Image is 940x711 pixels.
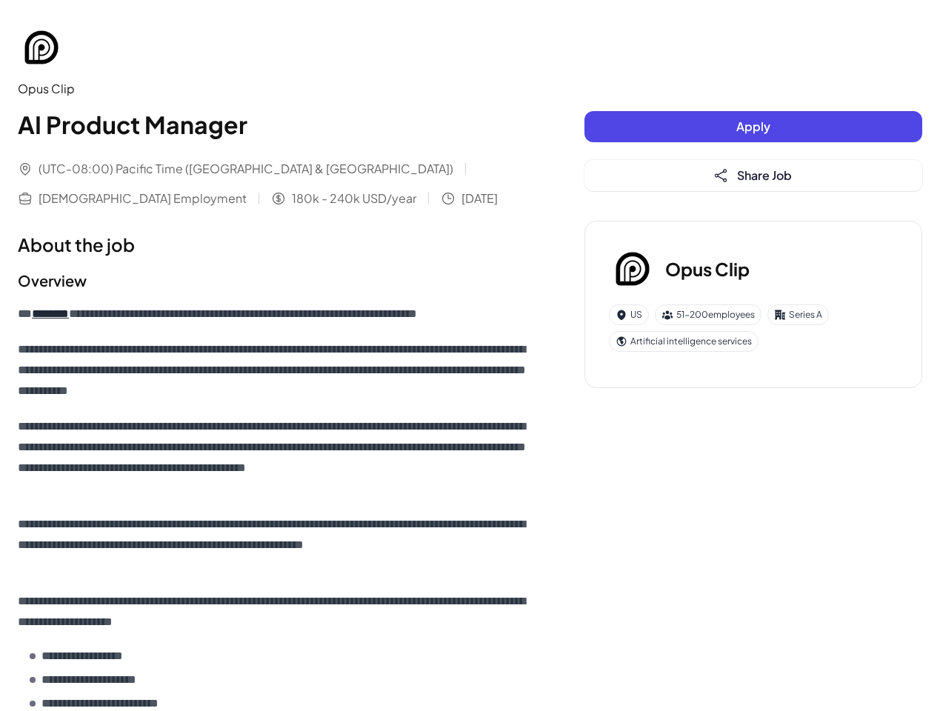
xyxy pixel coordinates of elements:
[39,190,247,207] span: [DEMOGRAPHIC_DATA] Employment
[665,256,750,282] h3: Opus Clip
[609,304,649,325] div: US
[18,107,525,142] h1: AI Product Manager
[584,160,922,191] button: Share Job
[18,80,525,98] div: Opus Clip
[18,270,525,292] h2: Overview
[461,190,498,207] span: [DATE]
[18,24,65,71] img: Op
[39,160,453,178] span: (UTC-08:00) Pacific Time ([GEOGRAPHIC_DATA] & [GEOGRAPHIC_DATA])
[736,118,770,134] span: Apply
[609,245,656,293] img: Op
[18,231,525,258] h1: About the job
[767,304,829,325] div: Series A
[292,190,416,207] span: 180k - 240k USD/year
[655,304,761,325] div: 51-200 employees
[609,331,759,352] div: Artificial intelligence services
[737,167,792,183] span: Share Job
[584,111,922,142] button: Apply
